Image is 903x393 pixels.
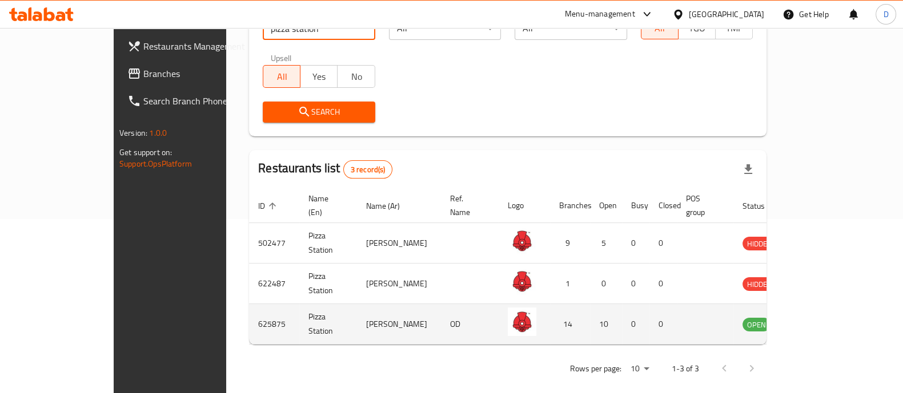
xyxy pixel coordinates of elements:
span: No [342,68,370,85]
div: [GEOGRAPHIC_DATA] [689,8,764,21]
img: Pizza Station [508,267,536,295]
th: Logo [499,188,550,223]
label: Upsell [271,54,292,62]
span: TGO [683,20,711,37]
span: Search [272,105,366,119]
td: 622487 [249,264,299,304]
button: Yes [300,65,338,88]
td: 625875 [249,304,299,345]
th: Branches [550,188,590,223]
td: Pizza Station [299,304,357,345]
td: 9 [550,223,590,264]
td: 0 [622,264,649,304]
span: Restaurants Management [143,39,255,53]
td: 0 [649,264,677,304]
h2: Restaurants list [258,160,392,179]
span: ID [258,199,280,213]
div: Export file [735,156,762,183]
a: Branches [118,60,264,87]
td: [PERSON_NAME] [357,264,441,304]
div: OPEN [743,318,770,331]
td: 0 [622,223,649,264]
a: Restaurants Management [118,33,264,60]
span: D [883,8,888,21]
th: Closed [649,188,677,223]
td: [PERSON_NAME] [357,223,441,264]
button: All [263,65,300,88]
span: Ref. Name [450,192,485,219]
img: Pizza Station [508,226,536,255]
td: 5 [590,223,622,264]
td: 502477 [249,223,299,264]
td: 0 [649,304,677,345]
td: OD [441,304,499,345]
span: HIDDEN [743,237,777,250]
td: 0 [622,304,649,345]
button: No [337,65,375,88]
td: Pizza Station [299,264,357,304]
div: HIDDEN [743,237,777,250]
th: Open [590,188,622,223]
a: Search Branch Phone [118,87,264,115]
span: Version: [119,125,147,140]
span: Name (En) [308,192,343,219]
div: Menu-management [565,7,635,21]
td: 0 [590,264,622,304]
td: 14 [550,304,590,345]
p: Rows per page: [570,362,621,376]
span: All [646,20,674,37]
td: 0 [649,223,677,264]
td: 1 [550,264,590,304]
span: All [268,68,296,85]
table: enhanced table [249,188,833,345]
span: Status [743,199,780,213]
span: 3 record(s) [344,164,392,175]
span: POS group [686,192,720,219]
span: Yes [305,68,333,85]
span: Search Branch Phone [143,94,255,108]
span: HIDDEN [743,278,777,291]
div: Total records count [343,160,393,179]
div: Rows per page: [626,360,653,378]
td: [PERSON_NAME] [357,304,441,345]
button: Search [263,102,375,123]
span: Name (Ar) [366,199,415,213]
p: 1-3 of 3 [672,362,699,376]
img: Pizza Station [508,307,536,336]
span: TMP [720,20,748,37]
span: OPEN [743,318,770,331]
td: Pizza Station [299,223,357,264]
a: Support.OpsPlatform [119,156,192,171]
th: Busy [622,188,649,223]
span: Get support on: [119,145,172,160]
span: Branches [143,67,255,80]
td: 10 [590,304,622,345]
span: 1.0.0 [149,125,167,140]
